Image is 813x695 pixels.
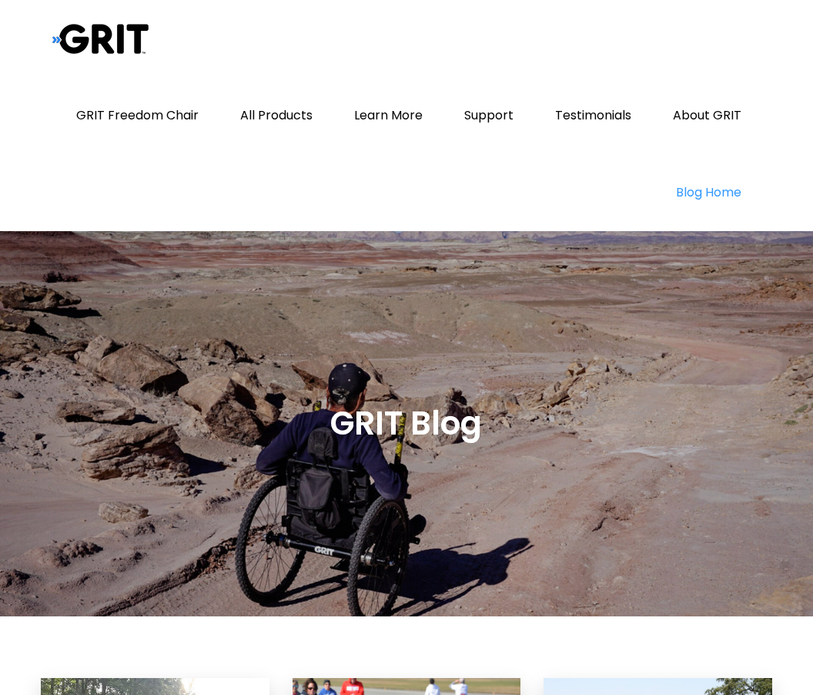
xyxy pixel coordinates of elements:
[654,77,761,154] a: About GRIT
[657,154,761,231] a: Blog Home
[221,77,332,154] a: All Products
[330,403,482,445] h2: GRIT Blog
[536,77,651,154] a: Testimonials
[445,77,533,154] a: Support
[52,77,761,231] nav: Primary Menu
[52,23,149,55] img: Grit Blog
[335,77,442,154] a: Learn More
[57,77,218,154] a: GRIT Freedom Chair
